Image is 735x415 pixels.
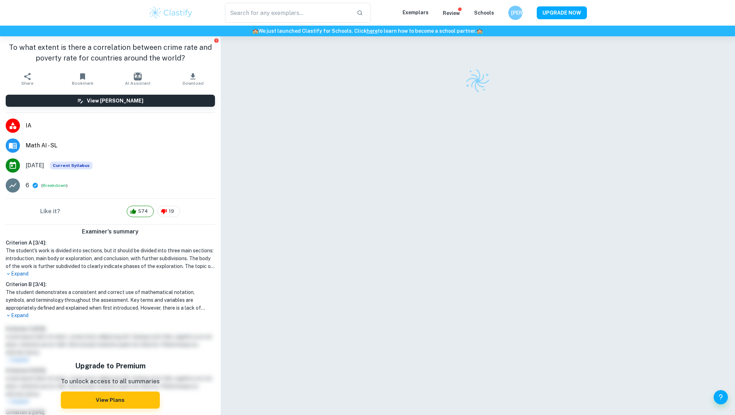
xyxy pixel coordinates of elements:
[41,182,68,189] span: ( )
[6,42,215,63] h1: To what extent is there a correlation between crime rate and poverty rate for countries around th...
[61,377,160,386] p: To unlock access to all summaries
[511,9,519,17] h6: [PERSON_NAME]
[125,81,151,86] span: AI Assistant
[1,27,734,35] h6: We just launched Clastify for Schools. Click to learn how to become a school partner.
[6,239,215,247] h6: Criterion A [ 3 / 4 ]:
[110,69,166,89] button: AI Assistant
[252,28,258,34] span: 🏫
[50,162,93,169] span: Current Syllabus
[477,28,483,34] span: 🏫
[72,81,94,86] span: Bookmark
[3,227,218,236] h6: Examiner's summary
[474,10,494,16] a: Schools
[6,288,215,312] h1: The student demonstrates a consistent and correct use of mathematical notation, symbols, and term...
[463,66,493,96] img: Clastify logo
[26,181,29,190] p: 6
[214,38,219,43] button: Report issue
[508,6,523,20] button: [PERSON_NAME]
[26,141,215,150] span: Math AI - SL
[165,208,178,215] span: 19
[367,28,378,34] a: here
[6,312,215,319] p: Expand
[225,3,351,23] input: Search for any exemplars...
[21,81,33,86] span: Share
[6,247,215,270] h1: The student's work is divided into sections, but it should be divided into three main sections: i...
[40,207,60,216] h6: Like it?
[26,161,44,170] span: [DATE]
[6,95,215,107] button: View [PERSON_NAME]
[50,162,93,169] div: This exemplar is based on the current syllabus. Feel free to refer to it for inspiration/ideas wh...
[127,206,154,217] div: 574
[87,97,143,105] h6: View [PERSON_NAME]
[183,81,204,86] span: Download
[537,6,587,19] button: UPGRADE NOW
[61,361,160,371] h5: Upgrade to Premium
[61,392,160,409] button: View Plans
[443,9,460,17] p: Review
[6,270,215,278] p: Expand
[157,206,180,217] div: 19
[166,69,221,89] button: Download
[26,121,215,130] span: IA
[55,69,110,89] button: Bookmark
[134,73,142,80] img: AI Assistant
[6,280,215,288] h6: Criterion B [ 3 / 4 ]:
[714,390,728,404] button: Help and Feedback
[148,6,194,20] img: Clastify logo
[43,182,66,189] button: Breakdown
[403,9,429,16] p: Exemplars
[134,208,152,215] span: 574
